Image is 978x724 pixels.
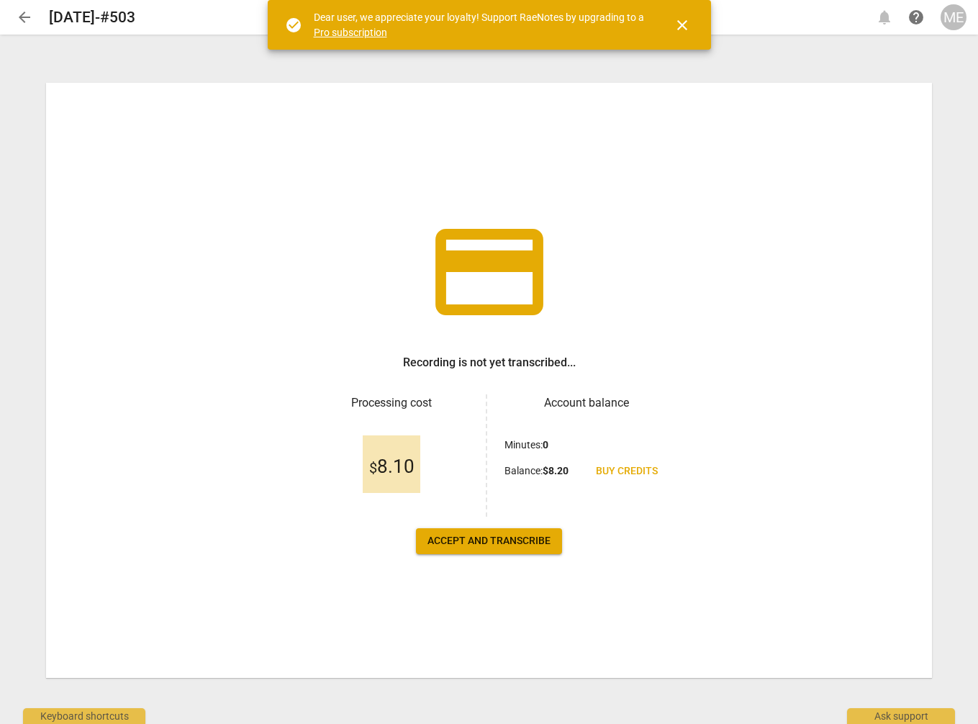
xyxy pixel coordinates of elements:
button: Close [665,8,699,42]
div: Keyboard shortcuts [23,708,145,724]
h3: Recording is not yet transcribed... [403,354,576,371]
b: 0 [543,439,548,451]
h2: [DATE]-#503 [49,9,135,27]
a: Pro subscription [314,27,387,38]
p: Balance : [504,463,569,479]
span: check_circle [285,17,302,34]
h3: Processing cost [309,394,474,412]
span: 8.10 [369,456,415,478]
button: Accept and transcribe [416,528,562,554]
h3: Account balance [504,394,669,412]
div: Dear user, we appreciate your loyalty! Support RaeNotes by upgrading to a [314,10,648,40]
span: close [674,17,691,34]
b: $ 8.20 [543,465,569,476]
button: ME [941,4,966,30]
span: credit_card [425,207,554,337]
span: help [907,9,925,26]
span: arrow_back [16,9,33,26]
div: Ask support [847,708,955,724]
a: Buy credits [584,458,669,484]
a: Help [903,4,929,30]
span: Accept and transcribe [427,534,551,548]
p: Minutes : [504,438,548,453]
span: Buy credits [596,464,658,479]
span: $ [369,459,377,476]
